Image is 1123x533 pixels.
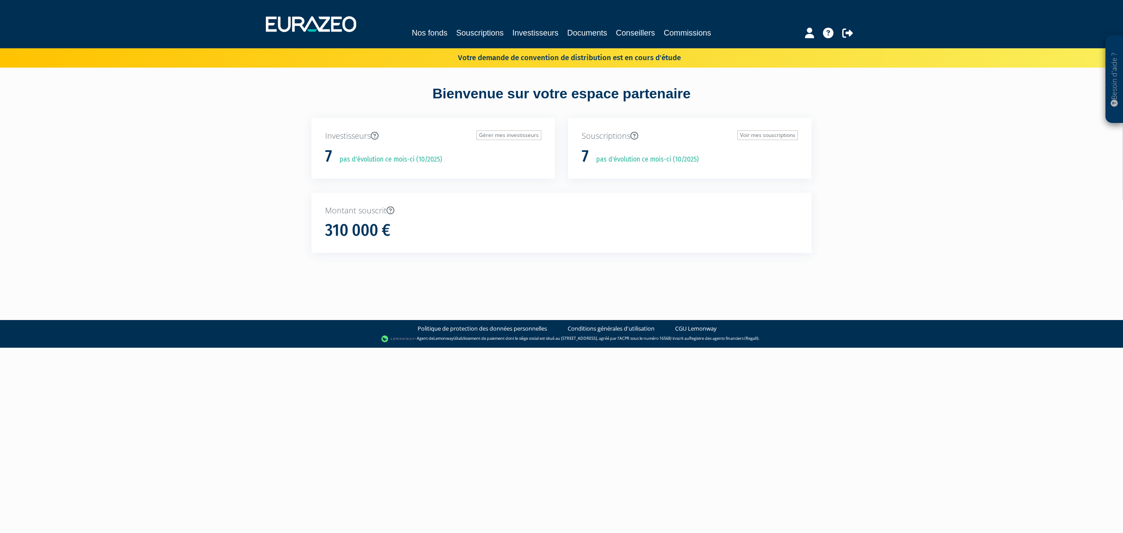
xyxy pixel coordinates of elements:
[456,27,504,39] a: Souscriptions
[333,155,442,165] p: pas d'évolution ce mois-ci (10/2025)
[675,324,717,333] a: CGU Lemonway
[433,336,454,342] a: Lemonway
[567,27,607,39] a: Documents
[568,324,654,333] a: Conditions générales d'utilisation
[9,335,1114,343] div: - Agent de (établissement de paiement dont le siège social est situé au [STREET_ADDRESS], agréé p...
[616,27,655,39] a: Conseillers
[582,147,589,166] h1: 7
[418,324,547,333] a: Politique de protection des données personnelles
[512,27,558,39] a: Investisseurs
[325,130,541,142] p: Investisseurs
[737,130,798,140] a: Voir mes souscriptions
[325,221,390,240] h1: 310 000 €
[664,27,711,39] a: Commissions
[325,205,798,216] p: Montant souscrit
[590,155,699,165] p: pas d'évolution ce mois-ci (10/2025)
[381,335,415,343] img: logo-lemonway.png
[476,130,541,140] a: Gérer mes investisseurs
[582,130,798,142] p: Souscriptions
[305,84,818,118] div: Bienvenue sur votre espace partenaire
[689,336,758,342] a: Registre des agents financiers (Regafi)
[1109,40,1119,119] p: Besoin d'aide ?
[266,16,356,32] img: 1732889491-logotype_eurazeo_blanc_rvb.png
[325,147,332,166] h1: 7
[433,50,681,63] p: Votre demande de convention de distribution est en cours d'étude
[412,27,447,39] a: Nos fonds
